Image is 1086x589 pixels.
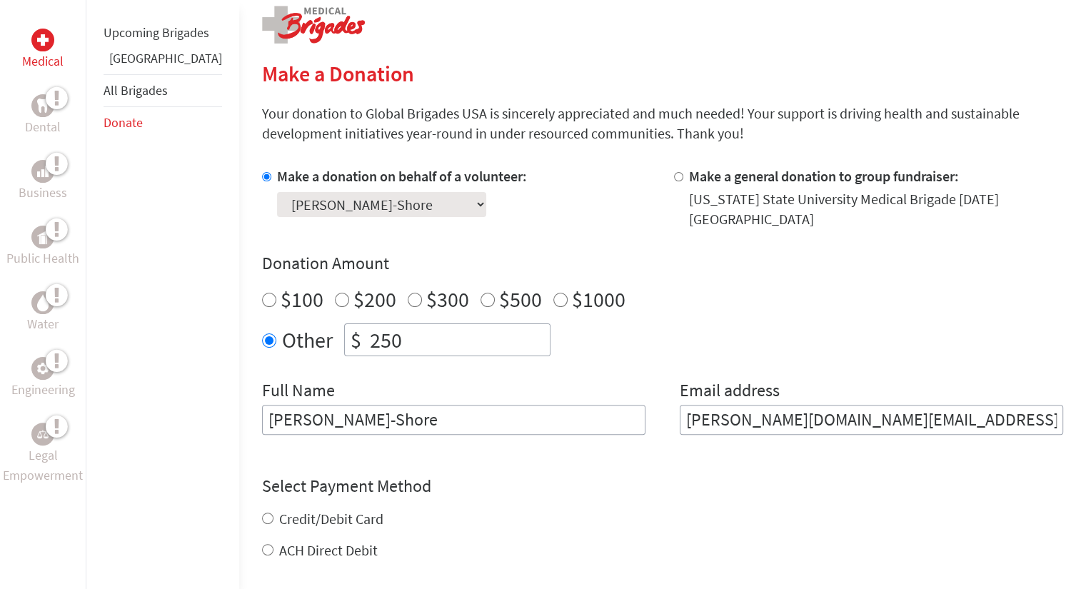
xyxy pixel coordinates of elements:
[104,49,222,74] li: Guatemala
[104,114,143,131] a: Donate
[37,34,49,46] img: Medical
[426,286,469,313] label: $300
[262,252,1063,275] h4: Donation Amount
[37,363,49,374] img: Engineering
[31,160,54,183] div: Business
[281,286,323,313] label: $100
[27,291,59,334] a: WaterWater
[31,357,54,380] div: Engineering
[31,94,54,117] div: Dental
[31,226,54,248] div: Public Health
[11,380,75,400] p: Engineering
[37,430,49,438] img: Legal Empowerment
[572,286,625,313] label: $1000
[19,160,67,203] a: BusinessBusiness
[37,166,49,177] img: Business
[27,314,59,334] p: Water
[3,423,83,485] a: Legal EmpowermentLegal Empowerment
[680,379,780,405] label: Email address
[6,226,79,268] a: Public HealthPublic Health
[279,510,383,528] label: Credit/Debit Card
[104,82,168,99] a: All Brigades
[22,51,64,71] p: Medical
[104,17,222,49] li: Upcoming Brigades
[689,167,959,185] label: Make a general donation to group fundraiser:
[37,294,49,311] img: Water
[353,286,396,313] label: $200
[104,107,222,139] li: Donate
[262,6,365,44] img: logo-medical.png
[689,189,1063,229] div: [US_STATE] State University Medical Brigade [DATE] [GEOGRAPHIC_DATA]
[262,475,1063,498] h4: Select Payment Method
[282,323,333,356] label: Other
[31,29,54,51] div: Medical
[25,117,61,137] p: Dental
[25,94,61,137] a: DentalDental
[277,167,527,185] label: Make a donation on behalf of a volunteer:
[19,183,67,203] p: Business
[11,357,75,400] a: EngineeringEngineering
[499,286,542,313] label: $500
[279,541,378,559] label: ACH Direct Debit
[22,29,64,71] a: MedicalMedical
[6,248,79,268] p: Public Health
[104,24,209,41] a: Upcoming Brigades
[31,291,54,314] div: Water
[262,61,1063,86] h2: Make a Donation
[262,379,335,405] label: Full Name
[3,445,83,485] p: Legal Empowerment
[345,324,367,356] div: $
[37,230,49,244] img: Public Health
[367,324,550,356] input: Enter Amount
[262,405,645,435] input: Enter Full Name
[104,74,222,107] li: All Brigades
[262,104,1063,144] p: Your donation to Global Brigades USA is sincerely appreciated and much needed! Your support is dr...
[109,50,222,66] a: [GEOGRAPHIC_DATA]
[31,423,54,445] div: Legal Empowerment
[37,99,49,112] img: Dental
[680,405,1063,435] input: Your Email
